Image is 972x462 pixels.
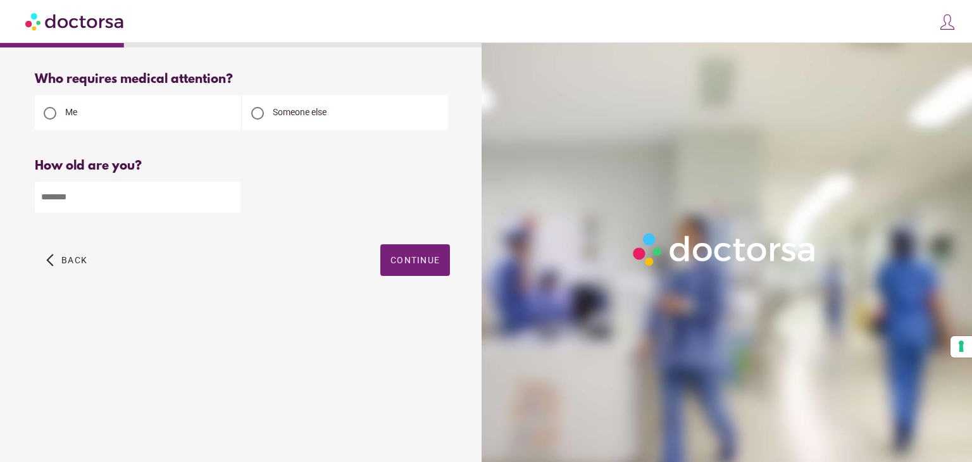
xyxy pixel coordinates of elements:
[65,107,77,117] span: Me
[35,159,450,173] div: How old are you?
[938,13,956,31] img: icons8-customer-100.png
[35,72,450,87] div: Who requires medical attention?
[390,255,440,265] span: Continue
[61,255,87,265] span: Back
[628,228,822,271] img: Logo-Doctorsa-trans-White-partial-flat.png
[25,7,125,35] img: Doctorsa.com
[380,244,450,276] button: Continue
[41,244,92,276] button: arrow_back_ios Back
[950,336,972,358] button: Your consent preferences for tracking technologies
[273,107,327,117] span: Someone else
